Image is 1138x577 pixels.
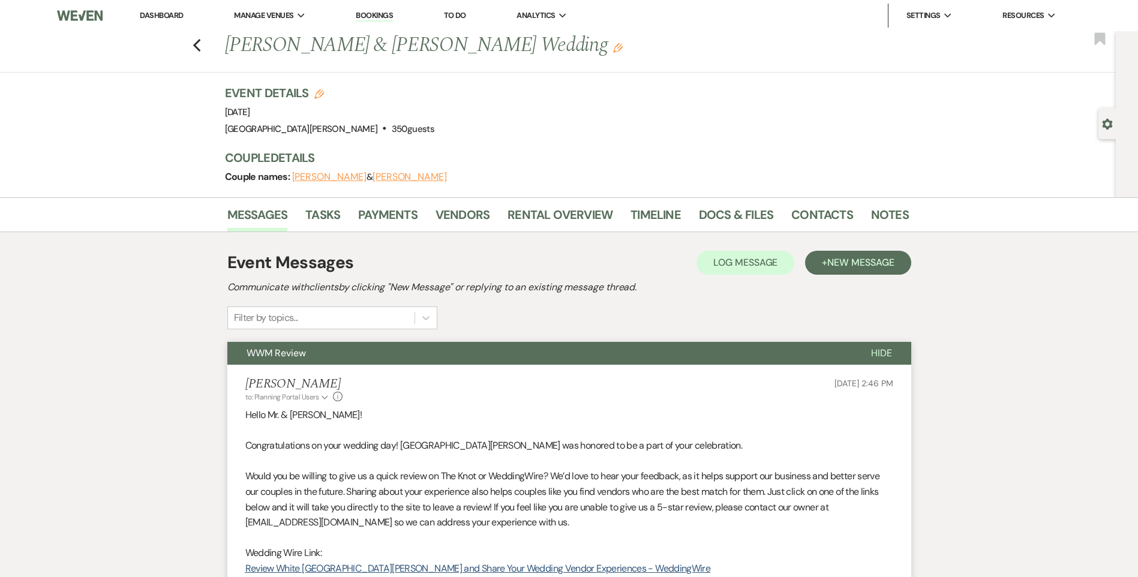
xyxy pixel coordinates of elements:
a: Notes [871,205,909,232]
button: [PERSON_NAME] [292,172,367,182]
span: Wedding Wire Link: [245,546,322,559]
a: Tasks [305,205,340,232]
a: Bookings [356,10,393,22]
h5: [PERSON_NAME] [245,377,343,392]
span: [DATE] 2:46 PM [834,378,893,389]
h2: Communicate with clients by clicking "New Message" or replying to an existing message thread. [227,280,911,294]
span: & [292,171,447,183]
a: Review White [GEOGRAPHIC_DATA][PERSON_NAME] and Share Your Wedding Vendor Experiences - WeddingWire [245,562,711,575]
a: Vendors [436,205,490,232]
h3: Event Details [225,85,434,101]
span: Manage Venues [234,10,293,22]
a: Docs & Files [699,205,773,232]
span: Log Message [713,256,777,269]
h1: [PERSON_NAME] & [PERSON_NAME] Wedding [225,31,762,60]
span: Settings [906,10,941,22]
button: Open lead details [1102,118,1113,129]
a: Dashboard [140,10,183,20]
span: to: Planning Portal Users [245,392,319,402]
button: Hide [852,342,911,365]
span: Would you be willing to give us a quick review on The Knot or WeddingWire? We’d love to hear your... [245,470,880,528]
span: Resources [1002,10,1044,22]
span: [DATE] [225,106,250,118]
a: Timeline [630,205,681,232]
a: Messages [227,205,288,232]
div: Filter by topics... [234,311,298,325]
span: Congratulations on your wedding day! [GEOGRAPHIC_DATA][PERSON_NAME] was honored to be a part of y... [245,439,743,452]
span: [GEOGRAPHIC_DATA][PERSON_NAME] [225,123,378,135]
button: WWM Review [227,342,852,365]
button: [PERSON_NAME] [373,172,447,182]
button: +New Message [805,251,911,275]
button: Edit [613,42,623,53]
a: Payments [358,205,418,232]
span: New Message [827,256,894,269]
span: 350 guests [392,123,434,135]
h3: Couple Details [225,149,897,166]
button: to: Planning Portal Users [245,392,331,402]
span: Analytics [517,10,555,22]
span: WWM Review [247,347,306,359]
span: Hide [871,347,892,359]
span: Couple names: [225,170,292,183]
img: Weven Logo [57,3,103,28]
a: Contacts [791,205,853,232]
a: To Do [444,10,466,20]
span: Hello Mr. & [PERSON_NAME]! [245,408,362,421]
h1: Event Messages [227,250,354,275]
button: Log Message [696,251,794,275]
a: Rental Overview [508,205,612,232]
